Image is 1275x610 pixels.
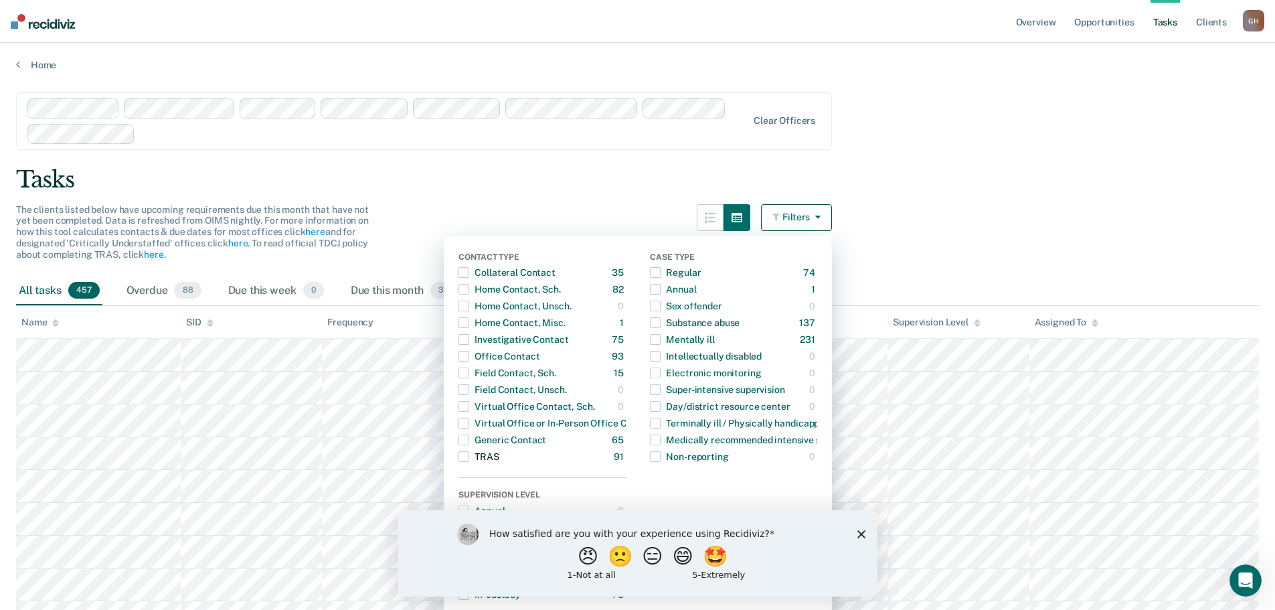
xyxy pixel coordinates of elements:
div: Contact Type [458,252,626,264]
iframe: Intercom live chat [1229,564,1262,597]
div: 0 [618,396,626,417]
div: Virtual Office or In-Person Office Contact [458,412,655,434]
a: here [228,238,248,248]
div: 91 [614,446,626,467]
div: Substance abuse [650,312,740,333]
span: 369 [430,282,462,299]
div: 0 [809,446,818,467]
div: Frequency [327,317,373,328]
div: Office Contact [458,346,539,367]
div: 65 [612,429,626,451]
iframe: Survey by Kim from Recidiviz [398,510,877,597]
div: Clear officers [754,115,815,127]
div: 137 [799,312,818,333]
div: 0 [809,379,818,400]
div: Collateral Contact [458,262,555,283]
div: 0 [618,295,626,317]
div: Name [21,317,59,328]
div: Assigned To [1035,317,1098,328]
span: 0 [303,282,324,299]
img: Recidiviz [11,14,75,29]
div: 0 [809,295,818,317]
div: Due this week0 [226,277,327,306]
div: TRAS [458,446,499,467]
div: Mentally ill [650,329,714,350]
div: Case Type [650,252,817,264]
div: Intellectually disabled [650,346,762,367]
div: Non-reporting [650,446,728,467]
div: 75 [612,329,626,350]
span: The clients listed below have upcoming requirements due this month that have not yet been complet... [16,204,369,260]
div: 74 [803,262,818,283]
div: 0 [809,362,818,384]
div: Tasks [16,166,1259,194]
div: Due this month369 [348,277,465,306]
button: Filters [761,204,832,231]
div: Generic Contact [458,429,546,451]
div: Supervision Level [458,490,626,502]
div: Medically recommended intensive supervision [650,429,865,451]
div: 82 [612,279,626,300]
div: 0 [809,346,818,367]
div: 231 [800,329,818,350]
div: 0 [618,379,626,400]
div: 15 [614,362,626,384]
div: Day/district resource center [650,396,790,417]
div: Supervision Level [893,317,981,328]
div: 93 [612,346,626,367]
div: Super-intensive supervision [650,379,784,400]
div: Home Contact, Sch. [458,279,560,300]
div: SID [186,317,214,328]
div: Investigative Contact [458,329,568,350]
a: Home [16,59,1259,71]
a: here [305,226,325,237]
div: Home Contact, Misc. [458,312,565,333]
a: here [144,249,163,260]
span: 457 [68,282,100,299]
div: Terminally ill / Physically handicapped [650,412,830,434]
div: Field Contact, Sch. [458,362,556,384]
div: 0 [809,396,818,417]
div: G H [1243,10,1264,31]
div: Sex offender [650,295,721,317]
button: GH [1243,10,1264,31]
div: Virtual Office Contact, Sch. [458,396,594,417]
div: Regular [650,262,701,283]
div: Field Contact, Unsch. [458,379,566,400]
div: 1 [811,279,818,300]
span: 88 [174,282,201,299]
div: Overdue88 [124,277,204,306]
div: Electronic monitoring [650,362,761,384]
div: 1 [620,312,626,333]
div: Annual [650,279,696,300]
div: All tasks457 [16,277,102,306]
div: 35 [612,262,626,283]
div: Home Contact, Unsch. [458,295,571,317]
